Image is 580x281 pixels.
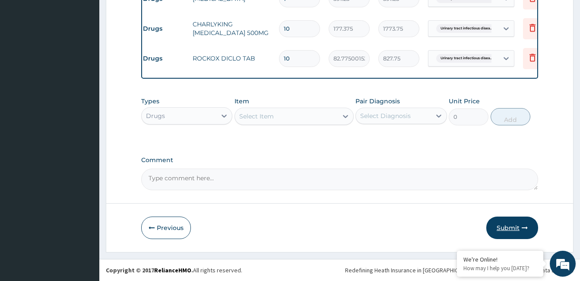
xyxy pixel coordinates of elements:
[142,4,162,25] div: Minimize live chat window
[154,266,191,274] a: RelianceHMO
[235,97,249,105] label: Item
[436,54,497,63] span: Urinary tract infectious disea...
[188,50,275,67] td: ROCKOX DICLO TAB
[355,97,400,105] label: Pair Diagnosis
[106,266,193,274] strong: Copyright © 2017 .
[449,97,480,105] label: Unit Price
[436,24,497,33] span: Urinary tract infectious disea...
[239,112,274,121] div: Select Item
[463,265,537,272] p: How may I help you today?
[463,255,537,263] div: We're Online!
[16,43,35,65] img: d_794563401_company_1708531726252_794563401
[188,16,275,42] td: CHARLYKING [MEDICAL_DATA] 500MG
[360,112,411,120] div: Select Diagnosis
[139,51,188,67] td: Drugs
[146,112,165,120] div: Drugs
[141,98,159,105] label: Types
[141,156,538,164] label: Comment
[50,85,119,172] span: We're online!
[99,259,580,281] footer: All rights reserved.
[4,188,165,219] textarea: Type your message and hit 'Enter'
[345,266,574,275] div: Redefining Heath Insurance in [GEOGRAPHIC_DATA] using Telemedicine and Data Science!
[141,217,191,239] button: Previous
[486,217,538,239] button: Submit
[491,108,530,125] button: Add
[45,48,145,60] div: Chat with us now
[139,21,188,37] td: Drugs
